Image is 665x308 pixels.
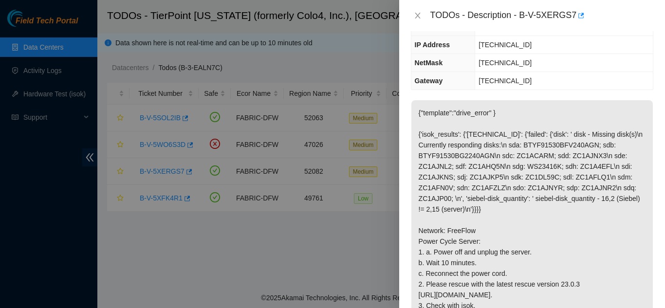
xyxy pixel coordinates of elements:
button: Close [411,11,425,20]
span: [TECHNICAL_ID] [479,59,532,67]
div: TODOs - Description - B-V-5XERGS7 [430,8,653,23]
span: [TECHNICAL_ID] [479,77,532,85]
span: [TECHNICAL_ID] [479,41,532,49]
span: Gateway [415,77,443,85]
span: close [414,12,422,19]
span: IP Address [415,41,450,49]
span: NetMask [415,59,443,67]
